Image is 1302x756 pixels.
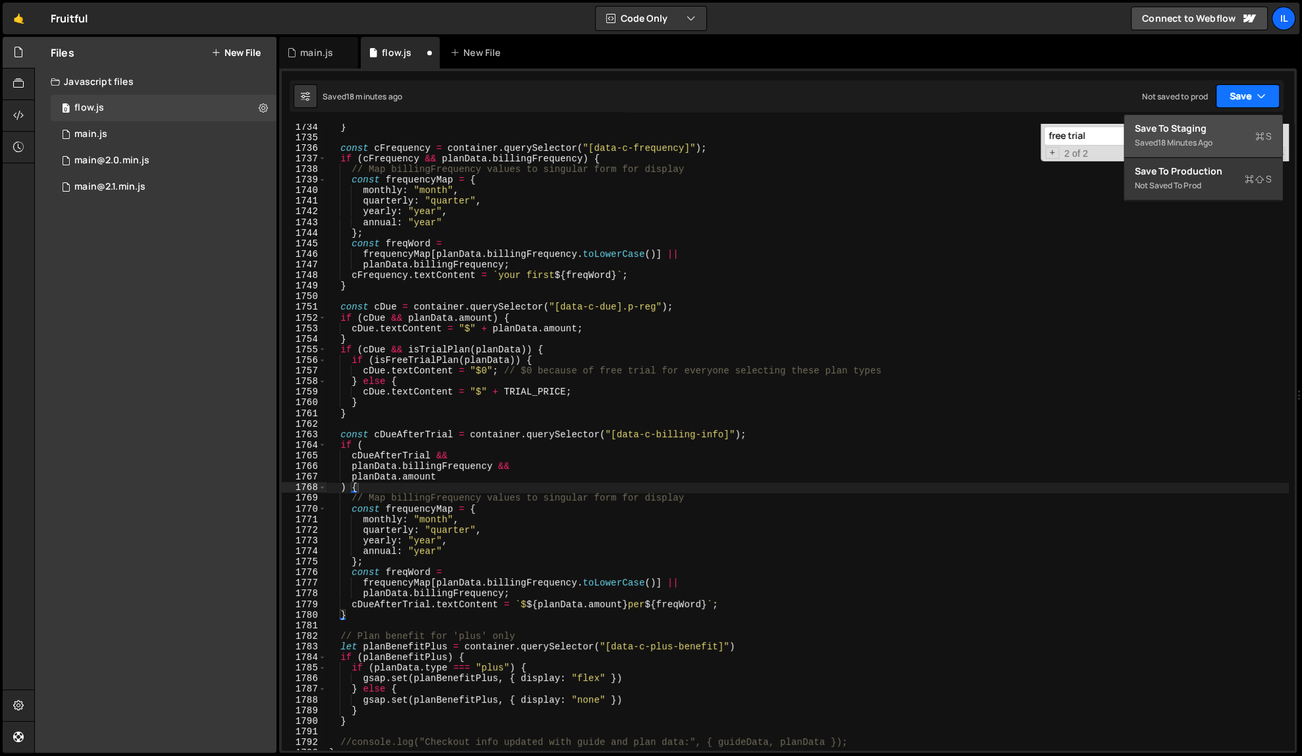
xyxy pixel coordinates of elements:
div: 1747 [282,259,326,270]
div: Not saved to prod [1135,178,1272,194]
div: main.js [300,46,333,59]
div: 1791 [282,726,326,737]
div: 1780 [282,610,326,620]
div: 1781 [282,620,326,631]
div: 12077/30059.js [51,148,276,174]
span: 2 of 2 [1059,148,1093,159]
span: S [1245,173,1272,186]
div: 1785 [282,662,326,673]
div: 1735 [282,132,326,143]
div: 1739 [282,175,326,185]
div: main@2.0.min.js [74,155,149,167]
div: 1792 [282,737,326,747]
div: 1766 [282,461,326,472]
div: New File [450,46,506,59]
div: 18 minutes ago [1158,137,1212,148]
div: 1782 [282,631,326,641]
div: 1764 [282,440,326,450]
div: Save to Staging [1135,122,1272,135]
div: Fruitful [51,11,88,26]
div: 1737 [282,153,326,164]
div: 1754 [282,334,326,344]
span: S [1255,130,1272,143]
div: 1743 [282,217,326,228]
div: 1783 [282,641,326,652]
span: 0 [62,104,70,115]
div: 1744 [282,228,326,238]
a: Connect to Webflow [1131,7,1268,30]
div: 1757 [282,365,326,376]
div: 1740 [282,185,326,196]
div: 1762 [282,419,326,429]
a: 🤙 [3,3,35,34]
div: 1756 [282,355,326,365]
div: 18 minutes ago [346,91,402,102]
div: 1742 [282,206,326,217]
div: Saved [1135,135,1272,151]
div: 1761 [282,408,326,419]
div: 1789 [282,705,326,716]
div: 1790 [282,716,326,726]
div: Code Only [1124,115,1283,202]
div: Save to Production [1135,165,1272,178]
div: 1763 [282,429,326,440]
div: 1736 [282,143,326,153]
div: 1788 [282,695,326,705]
div: 1779 [282,599,326,610]
div: 1786 [282,673,326,684]
div: flow.js [382,46,411,59]
button: Save to StagingS Saved18 minutes ago [1124,115,1282,158]
div: 1777 [282,578,326,588]
div: 1748 [282,270,326,281]
button: New File [211,47,261,58]
div: Javascript files [35,68,276,95]
h2: Files [51,45,74,60]
div: 1753 [282,323,326,334]
div: 1749 [282,281,326,291]
div: Not saved to prod [1142,91,1208,102]
div: 1778 [282,588,326,599]
div: 1751 [282,302,326,312]
div: 1760 [282,397,326,408]
div: 1752 [282,313,326,323]
div: main@2.1.min.js [74,181,145,193]
div: 1758 [282,376,326,387]
div: 12077/28919.js [51,121,276,148]
button: Save to ProductionS Not saved to prod [1124,158,1282,201]
div: 1738 [282,164,326,175]
div: 1775 [282,556,326,567]
div: 1770 [282,504,326,514]
div: 12077/31244.js [51,174,276,200]
div: 1784 [282,652,326,662]
div: 1767 [282,472,326,482]
button: Code Only [596,7,706,30]
div: main.js [74,128,107,140]
button: Save [1216,84,1280,108]
div: 1768 [282,482,326,493]
div: 12077/32195.js [51,95,276,121]
span: Toggle Replace mode [1045,147,1059,159]
a: Il [1272,7,1295,30]
div: 1741 [282,196,326,206]
div: 1765 [282,450,326,461]
div: Saved [323,91,402,102]
div: 1759 [282,387,326,397]
div: 1787 [282,684,326,694]
div: 1746 [282,249,326,259]
div: flow.js [74,102,104,114]
input: Search for [1044,126,1209,146]
div: 1772 [282,525,326,535]
div: 1734 [282,122,326,132]
div: 1776 [282,567,326,578]
div: 1774 [282,546,326,556]
div: 1769 [282,493,326,503]
div: 1771 [282,514,326,525]
div: 1773 [282,535,326,546]
div: 1755 [282,344,326,355]
div: 1745 [282,238,326,249]
div: 1750 [282,291,326,302]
